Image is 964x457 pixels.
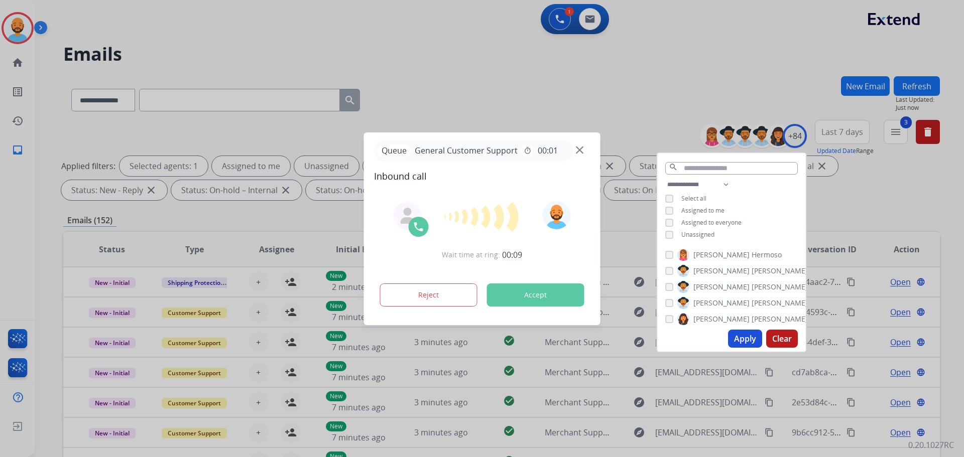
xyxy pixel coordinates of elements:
button: Reject [380,283,477,307]
img: avatar [542,201,570,229]
span: 00:09 [502,249,522,261]
span: 00:01 [538,144,558,157]
span: [PERSON_NAME] [752,266,808,276]
mat-icon: search [669,163,678,172]
span: Assigned to everyone [681,218,742,227]
span: [PERSON_NAME] [693,298,750,308]
span: Assigned to me [681,206,725,215]
span: Wait time at ring: [442,250,500,260]
span: Select all [681,194,706,203]
p: 0.20.1027RC [908,439,954,451]
span: [PERSON_NAME] [693,282,750,292]
img: agent-avatar [400,208,416,224]
button: Apply [728,330,762,348]
span: [PERSON_NAME] [752,282,808,292]
span: [PERSON_NAME] [693,250,750,260]
span: [PERSON_NAME] [693,266,750,276]
span: Hermoso [752,250,782,260]
span: [PERSON_NAME] [752,298,808,308]
button: Accept [487,283,584,307]
span: Unassigned [681,230,714,239]
img: call-icon [413,221,425,233]
span: [PERSON_NAME] [693,314,750,324]
span: General Customer Support [411,144,522,157]
p: Queue [378,144,411,157]
img: close-button [576,146,583,154]
span: Inbound call [374,169,590,183]
span: [PERSON_NAME] [752,314,808,324]
button: Clear [766,330,798,348]
mat-icon: timer [524,146,532,155]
